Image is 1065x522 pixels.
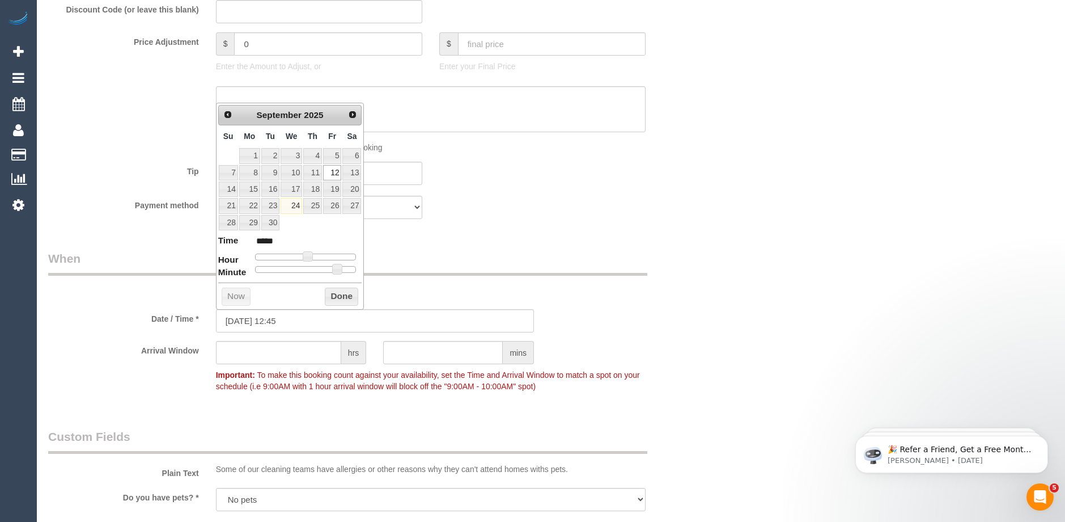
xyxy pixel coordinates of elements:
[216,309,534,332] input: DD/MM/YYYY HH:MM
[218,234,239,249] dt: Time
[216,61,422,72] p: Enter the Amount to Adjust, or
[40,309,207,325] label: Date / Time *
[347,132,357,141] span: Saturday
[261,165,279,180] a: 9
[40,196,207,211] label: Payment method
[48,428,647,454] legend: Custom Fields
[439,61,646,72] p: Enter your Final Price
[261,148,279,163] a: 2
[257,110,302,120] span: September
[40,341,207,356] label: Arrival Window
[220,107,236,123] a: Prev
[239,165,260,180] a: 8
[40,32,207,48] label: Price Adjustment
[216,371,255,380] strong: Important:
[239,198,260,213] a: 22
[323,182,341,197] a: 19
[216,464,646,475] p: Some of our cleaning teams have allergies or other reasons why they can't attend homes withs pets.
[323,148,341,163] a: 5
[458,32,646,56] input: final price
[1026,483,1054,511] iframe: Intercom live chat
[261,215,279,230] a: 30
[216,371,640,391] span: To make this booking count against your availability, set the Time and Arrival Window to match a ...
[303,182,322,197] a: 18
[325,288,358,306] button: Done
[281,182,302,197] a: 17
[345,107,360,123] a: Next
[439,32,458,56] span: $
[342,148,361,163] a: 6
[342,182,361,197] a: 20
[40,488,207,503] label: Do you have pets? *
[261,198,279,213] a: 23
[219,165,238,180] a: 7
[328,132,336,141] span: Friday
[838,412,1065,491] iframe: Intercom notifications message
[222,288,251,306] button: Now
[303,148,322,163] a: 4
[1050,483,1059,492] span: 5
[308,132,317,141] span: Thursday
[219,182,238,197] a: 14
[281,148,302,163] a: 3
[261,182,279,197] a: 16
[239,215,260,230] a: 29
[40,162,207,177] label: Tip
[223,132,234,141] span: Sunday
[218,266,247,280] dt: Minute
[342,165,361,180] a: 13
[216,32,235,56] span: $
[281,198,302,213] a: 24
[244,132,255,141] span: Monday
[219,198,238,213] a: 21
[341,341,366,364] span: hrs
[323,165,341,180] a: 12
[218,254,239,268] dt: Hour
[342,198,361,213] a: 27
[40,464,207,479] label: Plain Text
[303,165,322,180] a: 11
[304,110,323,120] span: 2025
[348,110,357,119] span: Next
[503,341,534,364] span: mins
[286,132,298,141] span: Wednesday
[223,110,232,119] span: Prev
[266,132,275,141] span: Tuesday
[219,215,238,230] a: 28
[303,198,322,213] a: 25
[281,165,302,180] a: 10
[323,198,341,213] a: 26
[7,11,29,27] img: Automaid Logo
[239,182,260,197] a: 15
[239,148,260,163] a: 1
[48,250,647,276] legend: When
